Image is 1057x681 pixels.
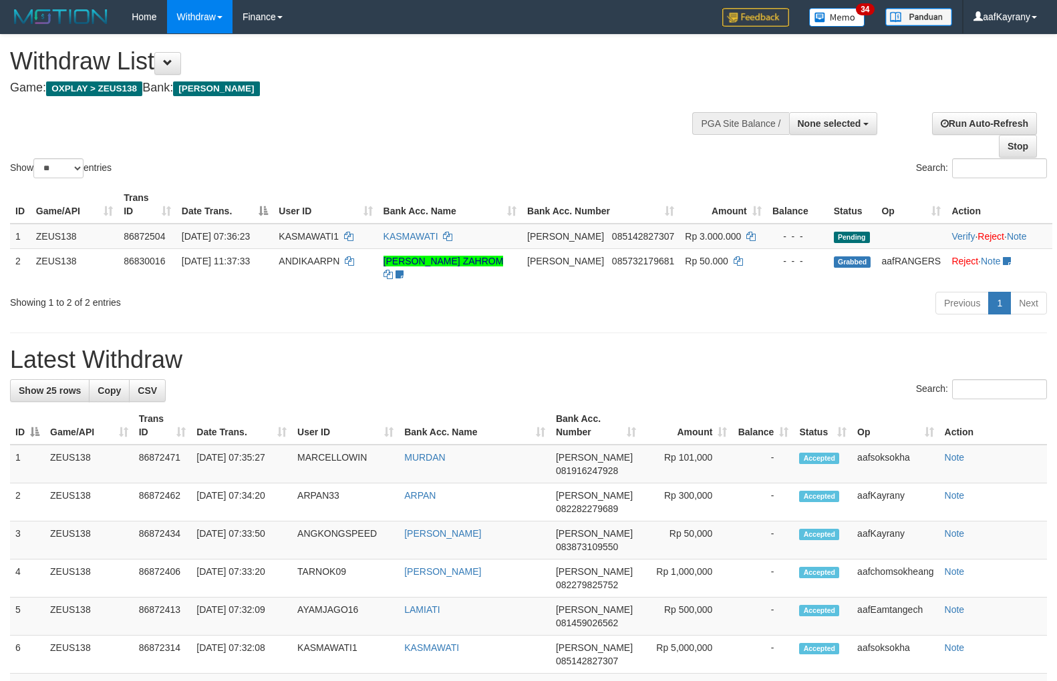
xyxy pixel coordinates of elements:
span: Pending [834,232,870,243]
td: aafKayrany [852,521,939,559]
td: ZEUS138 [45,445,134,483]
td: - [732,521,794,559]
td: 86872434 [134,521,192,559]
td: 86872406 [134,559,192,598]
td: Rp 50,000 [641,521,733,559]
span: Show 25 rows [19,385,81,396]
a: Stop [999,135,1037,158]
td: aafsoksokha [852,636,939,674]
td: 86872314 [134,636,192,674]
td: aafKayrany [852,483,939,521]
td: ZEUS138 [45,483,134,521]
td: Rp 300,000 [641,483,733,521]
th: Trans ID: activate to sort column ascending [134,407,192,445]
div: - - - [772,254,823,268]
td: - [732,445,794,483]
span: Accepted [799,567,839,578]
h1: Latest Withdraw [10,347,1047,373]
td: - [732,483,794,521]
a: 1 [988,292,1011,314]
span: Accepted [799,491,839,502]
span: [PERSON_NAME] [173,81,259,96]
div: PGA Site Balance / [692,112,788,135]
label: Show entries [10,158,112,178]
td: [DATE] 07:33:20 [191,559,292,598]
th: Amount: activate to sort column ascending [679,186,766,224]
img: Feedback.jpg [722,8,789,27]
th: Action [939,407,1047,445]
img: MOTION_logo.png [10,7,112,27]
td: MARCELLOWIN [292,445,399,483]
span: 34 [856,3,874,15]
a: Show 25 rows [10,379,90,402]
td: aafRANGERS [876,248,946,286]
td: 1 [10,224,31,249]
a: Note [945,642,965,653]
th: Action [946,186,1052,224]
th: User ID: activate to sort column ascending [292,407,399,445]
td: [DATE] 07:33:50 [191,521,292,559]
span: Copy 082282279689 to clipboard [556,503,618,514]
input: Search: [952,158,1047,178]
a: Note [945,528,965,539]
a: Note [945,452,965,463]
span: Accepted [799,605,839,616]
a: Note [945,490,965,501]
td: 4 [10,559,45,598]
span: Copy 082279825752 to clipboard [556,580,618,590]
a: Verify [951,231,975,242]
span: OXPLAY > ZEUS138 [46,81,142,96]
td: 6 [10,636,45,674]
th: Game/API: activate to sort column ascending [45,407,134,445]
th: User ID: activate to sort column ascending [273,186,377,224]
input: Search: [952,379,1047,399]
span: Copy 085142827307 to clipboard [556,656,618,666]
div: Showing 1 to 2 of 2 entries [10,290,430,309]
td: AYAMJAGO16 [292,598,399,636]
a: CSV [129,379,166,402]
a: Note [981,256,1001,266]
td: aafchomsokheang [852,559,939,598]
a: KASMAWATI [404,642,459,653]
span: ANDIKAARPN [279,256,339,266]
a: Note [945,566,965,577]
th: Bank Acc. Name: activate to sort column ascending [378,186,522,224]
h4: Game: Bank: [10,81,692,95]
span: Copy 085732179681 to clipboard [612,256,674,266]
td: [DATE] 07:32:09 [191,598,292,636]
td: 86872413 [134,598,192,636]
td: 1 [10,445,45,483]
td: - [732,636,794,674]
span: [PERSON_NAME] [556,566,633,577]
td: [DATE] 07:35:27 [191,445,292,483]
td: ZEUS138 [45,636,134,674]
span: [PERSON_NAME] [556,490,633,501]
span: Accepted [799,453,839,464]
th: Amount: activate to sort column ascending [641,407,733,445]
a: Reject [951,256,978,266]
th: Trans ID: activate to sort column ascending [118,186,176,224]
span: [PERSON_NAME] [527,256,604,266]
th: Op: activate to sort column ascending [876,186,946,224]
td: Rp 500,000 [641,598,733,636]
span: Grabbed [834,256,871,268]
h1: Withdraw List [10,48,692,75]
span: Copy 081916247928 to clipboard [556,465,618,476]
span: 86872504 [124,231,165,242]
td: - [732,598,794,636]
td: 5 [10,598,45,636]
td: aafEamtangech [852,598,939,636]
th: Date Trans.: activate to sort column descending [176,186,273,224]
a: MURDAN [404,452,445,463]
td: ZEUS138 [31,248,118,286]
span: [PERSON_NAME] [556,452,633,463]
a: Next [1010,292,1047,314]
a: Copy [89,379,130,402]
span: Rp 50.000 [685,256,728,266]
label: Search: [916,158,1047,178]
td: 86872471 [134,445,192,483]
span: Rp 3.000.000 [685,231,741,242]
td: ARPAN33 [292,483,399,521]
td: Rp 101,000 [641,445,733,483]
span: Accepted [799,643,839,654]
